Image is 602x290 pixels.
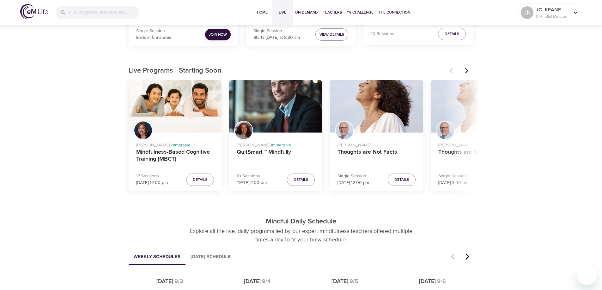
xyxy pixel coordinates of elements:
[438,173,468,180] p: Single Session
[315,28,348,41] button: View Details
[253,28,300,34] p: Single Session
[275,9,290,16] span: Live
[388,174,416,186] button: Details
[129,80,222,133] button: Mindfulness-Based Cognitive Training (MBCT)
[209,31,227,38] span: Join Now
[337,180,369,186] p: [DATE] 12:00 pm
[255,9,270,16] span: Home
[419,277,436,286] div: [DATE]
[287,174,315,186] button: Details
[460,64,474,78] button: Next items
[536,14,569,19] p: 0 Mindful Minutes
[136,180,168,186] p: [DATE] 12:00 pm
[294,176,308,183] span: Details
[136,34,171,41] p: Ends in 5 minutes
[323,9,342,16] span: Teachers
[438,180,468,186] p: [DATE] 3:00 pm
[431,80,524,133] button: Thoughts are Not Facts
[295,9,318,16] span: On-Demand
[337,149,416,164] h4: Thoughts are Not Facts
[347,9,374,16] span: 1% Challenge
[379,9,410,16] span: The Connection
[244,277,261,286] div: [DATE]
[136,139,214,149] p: [PERSON_NAME] ·
[438,149,516,164] h4: Thoughts are Not Facts
[129,66,446,76] p: Live Programs - Starting Soon
[521,6,533,19] div: JK
[174,277,183,286] div: 9/3
[271,142,291,148] span: Immersive
[136,149,214,164] h4: Mindfulness-Based Cognitive Training (MBCT)
[20,4,48,19] img: logo
[438,28,466,40] button: Details
[156,277,173,286] div: [DATE]
[350,277,358,286] div: 9/5
[205,29,231,40] button: Join Now
[237,173,267,180] p: 10 Sessions
[129,249,186,265] button: Weekly Schedules
[394,176,409,183] span: Details
[186,174,214,186] button: Details
[237,149,315,164] h4: QuitSmart ™ Mindfully
[337,139,416,149] p: [PERSON_NAME]
[330,80,423,133] button: Thoughts are Not Facts
[262,277,271,286] div: 9/4
[171,142,191,148] span: Immersive
[437,277,446,286] div: 9/6
[237,180,267,186] p: [DATE] 2:00 pm
[253,34,300,41] p: Starts [DATE] at 8:30 am
[185,249,236,265] button: [DATE] Schedule
[536,6,569,14] p: JC_KEANE
[237,139,315,149] p: [PERSON_NAME] ·
[183,227,420,244] p: Explore all the live, daily programs led by our expert mindfulness teachers offered multiple time...
[69,6,139,19] input: Find programs, teachers, etc...
[577,265,597,285] iframe: Button to launch messaging window
[331,277,348,286] div: [DATE]
[136,173,168,180] p: 17 Sessions
[319,31,344,38] span: View Details
[229,80,322,133] button: QuitSmart ™ Mindfully
[438,139,516,149] p: [PERSON_NAME]
[371,31,394,37] p: 10 Sessions
[124,216,479,227] p: Mindful Daily Schedule
[337,173,369,180] p: Single Session
[445,31,459,37] span: Details
[136,28,171,34] p: Single Session
[193,176,207,183] span: Details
